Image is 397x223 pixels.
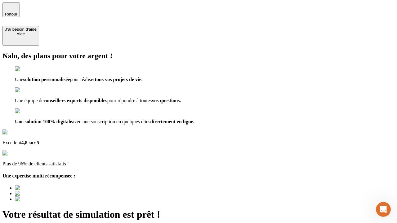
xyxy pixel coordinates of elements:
[21,140,39,145] span: 4,8 sur 5
[2,209,395,220] h1: Votre résultat de simulation est prêt !
[15,191,72,196] img: Best savings advice award
[2,52,395,60] h2: Nalo, des plans pour votre argent !
[2,173,395,179] h4: Une expertise multi récompensée :
[2,161,395,167] p: Plus de 96% de clients satisfaits !
[2,26,39,46] button: J’ai besoin d'aideAide
[15,98,43,103] span: Une équipe de
[15,77,23,82] span: Une
[23,77,70,82] span: solution personnalisée
[15,196,72,202] img: Best savings advice award
[150,119,194,124] span: directement en ligne.
[43,98,107,103] span: conseillers experts disponibles
[70,77,95,82] span: pour réaliser
[2,129,38,135] img: Google Review
[15,108,42,114] img: checkmark
[2,140,21,145] span: Excellent
[15,119,72,124] span: Une solution 100% digitale
[2,151,33,156] img: reviews stars
[107,98,152,103] span: pour répondre à toutes
[152,98,181,103] span: vos questions.
[15,87,42,93] img: checkmark
[376,202,391,217] iframe: Intercom live chat
[2,2,20,17] button: Retour
[5,12,17,16] span: Retour
[5,27,37,32] div: J’ai besoin d'aide
[15,185,72,191] img: Best savings advice award
[5,32,37,36] div: Aide
[15,66,42,72] img: checkmark
[72,119,150,124] span: avec une souscription en quelques clics
[95,77,143,82] span: tous vos projets de vie.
